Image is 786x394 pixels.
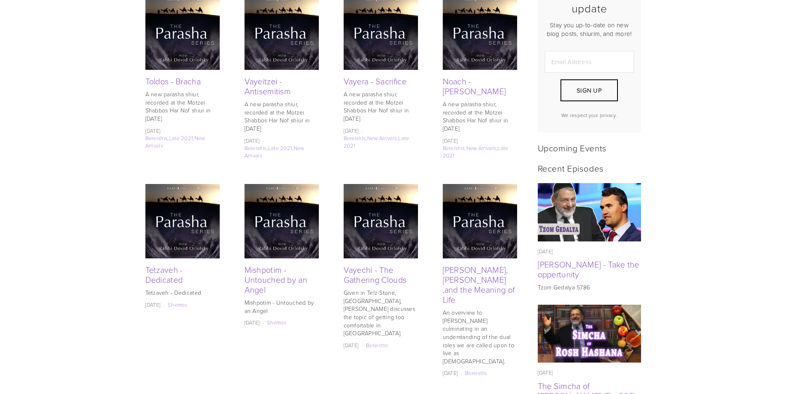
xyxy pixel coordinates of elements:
img: Tetzaveh - Dedicated [145,184,220,258]
p: Tetzaveh - Dedicated [145,289,220,297]
a: Late 2021 [344,134,409,149]
img: Tzom Gedalya - Take the oppertunity [537,183,641,241]
a: Late 2021 [268,144,292,152]
span: , , [145,134,220,149]
a: [PERSON_NAME] - Take the oppertunity [538,258,639,280]
p: A new parasha shiur, recorded at the Motzei Shabbos Har Nof shiur in [DATE] [245,100,319,132]
span: Sign Up [577,86,602,95]
a: Toldos - Bracha [145,75,201,87]
a: Tetzaveh - Dedicated [145,264,183,285]
a: Bereishis [245,144,267,152]
a: Bereishis [443,144,465,152]
p: A new parasha shiur, recorded at the Motzei Shabbos Har Nof shiur in [DATE] [443,100,517,132]
span: , , [344,134,418,149]
a: New Arrivals [367,134,397,142]
a: Late 2021 [169,134,193,142]
a: Bereishis [465,369,487,377]
a: Vayeitzei - Antisemitism [245,75,291,97]
time: [DATE] [443,369,464,377]
img: Vayechi - The Gathering Clouds [344,184,418,258]
p: We respect your privacy. [545,112,634,119]
time: [DATE] [344,127,365,134]
a: Late 2021 [443,144,508,159]
a: Shemos [267,319,286,326]
a: Tzom Gedalya - Take the oppertunity [538,183,641,241]
time: [DATE] [145,301,166,308]
time: [DATE] [245,137,266,144]
a: The Simcha of Rosh Hashana (Ep. 298) [538,305,641,363]
p: Tzom Gedalya 5786 [538,283,641,291]
p: A new parasha shiur, recorded at the Motzei Shabbos Har Nof shiur in [DATE] [145,90,220,122]
a: Mishpotim - Untouched by an Angel [245,264,308,295]
time: [DATE] [443,137,464,144]
a: Shemos [168,301,187,308]
a: Bereishis [145,134,168,142]
p: A new parasha shiur, recorded at the Motzei Shabbos Har Nof shiur in [DATE] [344,90,418,122]
a: Vayera - Sacrifice [344,75,406,87]
time: [DATE] [538,369,553,376]
input: Email Address [545,51,634,73]
time: [DATE] [344,341,365,349]
p: Given in Telz-Stone, [GEOGRAPHIC_DATA], [PERSON_NAME] discusses the topic of getting too comforta... [344,289,418,337]
p: An overview to [PERSON_NAME] culminating in an understanding of the dual roles we are called upon... [443,308,517,365]
a: Noach - [PERSON_NAME] [443,75,506,97]
p: Stay you up-to-date on new blog posts, shiurim, and more! [545,21,634,38]
img: Mishpotim - Untouched by an Angel [245,184,319,258]
img: The Simcha of Rosh Hashana (Ep. 298) [537,305,641,363]
a: New Arrivals [466,144,496,152]
a: New Arrivals [145,134,205,149]
a: New Arrivals [245,144,304,159]
time: [DATE] [538,248,553,255]
a: Bereishis [366,341,388,349]
h2: Recent Episodes [538,163,641,173]
p: Mishpotim - Untouched by an Angel [245,298,319,315]
a: [PERSON_NAME], [PERSON_NAME] ,and the Meaning of Life [443,264,515,305]
span: , , [245,144,319,159]
a: Vayechi - The Gathering Clouds [344,264,407,285]
time: [DATE] [145,127,166,134]
time: [DATE] [245,319,266,326]
h2: Upcoming Events [538,143,641,153]
a: Bereishis [344,134,366,142]
img: Vayeishev - Yosef, Yehuda ,and the Meaning of Life [443,184,517,258]
button: Sign Up [560,79,617,101]
span: , , [443,144,517,159]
